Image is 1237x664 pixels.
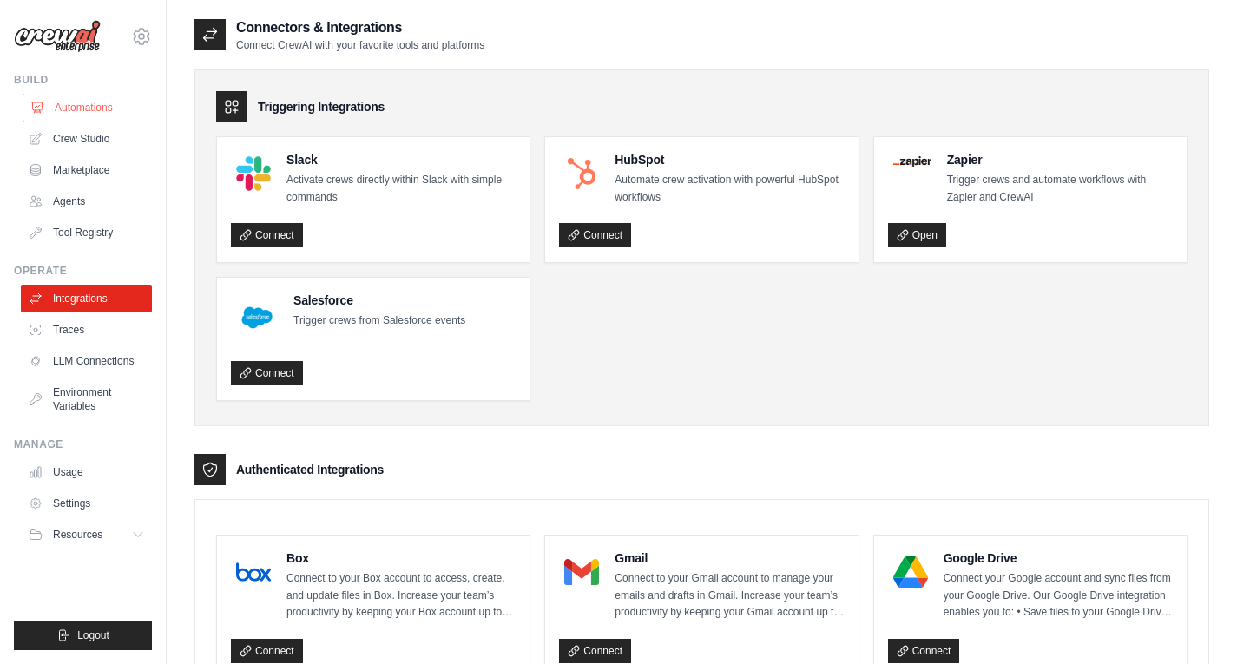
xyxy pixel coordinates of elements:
img: Box Logo [236,555,271,589]
a: Connect [231,223,303,247]
h4: Zapier [947,151,1173,168]
img: Slack Logo [236,156,271,191]
a: Marketplace [21,156,152,184]
a: Integrations [21,285,152,312]
button: Resources [21,521,152,549]
h4: Gmail [615,549,844,567]
h2: Connectors & Integrations [236,17,484,38]
a: Connect [888,639,960,663]
a: Connect [559,223,631,247]
a: Automations [23,94,154,122]
h3: Triggering Integrations [258,98,385,115]
a: Tool Registry [21,219,152,247]
p: Connect to your Gmail account to manage your emails and drafts in Gmail. Increase your team’s pro... [615,570,844,621]
p: Connect to your Box account to access, create, and update files in Box. Increase your team’s prod... [286,570,516,621]
span: Resources [53,528,102,542]
p: Trigger crews from Salesforce events [293,312,465,330]
div: Operate [14,264,152,278]
div: Manage [14,437,152,451]
p: Automate crew activation with powerful HubSpot workflows [615,172,844,206]
img: Gmail Logo [564,555,599,589]
a: Environment Variables [21,378,152,420]
h4: Slack [286,151,516,168]
h4: Google Drive [944,549,1173,567]
div: Build [14,73,152,87]
a: Connect [231,361,303,385]
h4: Salesforce [293,292,465,309]
h4: HubSpot [615,151,844,168]
p: Activate crews directly within Slack with simple commands [286,172,516,206]
h3: Authenticated Integrations [236,461,384,478]
img: Zapier Logo [893,156,931,167]
a: Connect [231,639,303,663]
img: Logo [14,20,101,53]
a: Agents [21,187,152,215]
a: Open [888,223,946,247]
h4: Box [286,549,516,567]
img: Google Drive Logo [893,555,928,589]
img: Salesforce Logo [236,297,278,339]
a: Settings [21,490,152,517]
button: Logout [14,621,152,650]
p: Connect CrewAI with your favorite tools and platforms [236,38,484,52]
a: Connect [559,639,631,663]
img: HubSpot Logo [564,156,599,191]
a: Traces [21,316,152,344]
a: LLM Connections [21,347,152,375]
a: Usage [21,458,152,486]
p: Connect your Google account and sync files from your Google Drive. Our Google Drive integration e... [944,570,1173,621]
p: Trigger crews and automate workflows with Zapier and CrewAI [947,172,1173,206]
a: Crew Studio [21,125,152,153]
span: Logout [77,628,109,642]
